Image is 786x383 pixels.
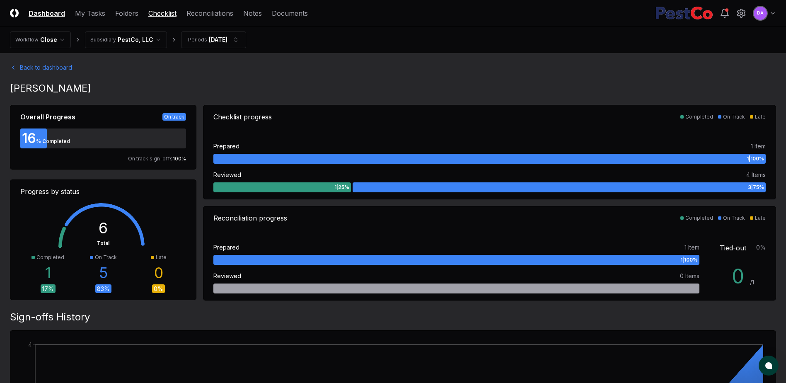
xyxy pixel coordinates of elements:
button: Periods[DATE] [181,32,246,48]
div: Tied-out [720,243,746,253]
div: 1 Item [751,142,766,150]
span: DA [757,10,764,16]
div: Reviewed [213,271,241,280]
div: 0 Items [680,271,699,280]
div: Completed [685,214,713,222]
span: 1 | 100 % [680,256,698,264]
tspan: 4 [28,341,32,348]
div: [DATE] [209,35,227,44]
button: DA [753,6,768,21]
div: On Track [723,113,745,121]
div: Periods [188,36,207,44]
a: Dashboard [29,8,65,18]
div: 0 [732,267,750,286]
div: On Track [723,214,745,222]
a: Folders [115,8,138,18]
div: / 1 [750,278,754,286]
div: Late [755,214,766,222]
div: 4 Items [746,170,766,179]
div: [PERSON_NAME] [10,82,776,95]
div: Late [755,113,766,121]
div: Prepared [213,243,239,252]
a: Notes [243,8,262,18]
a: Documents [272,8,308,18]
div: Checklist progress [213,112,272,122]
div: 1 [45,264,51,281]
a: Checklist [148,8,177,18]
div: Overall Progress [20,112,75,122]
div: Prepared [213,142,239,150]
img: PestCo logo [655,7,713,20]
div: 0 % [152,284,165,293]
a: Back to dashboard [10,63,776,72]
span: 1 | 100 % [747,155,764,162]
div: Completed [36,254,64,261]
div: 0 % [756,243,766,253]
div: 16 [20,132,36,145]
div: Reconciliation progress [213,213,287,223]
div: Sign-offs History [10,310,776,324]
div: Completed [685,113,713,121]
span: 100 % [173,155,186,162]
div: 17 % [41,284,56,293]
button: atlas-launcher [759,356,779,376]
div: 1 Item [684,243,699,252]
div: Late [156,254,167,261]
div: Reviewed [213,170,241,179]
div: % Completed [36,138,70,145]
img: Logo [10,9,19,17]
nav: breadcrumb [10,32,246,48]
span: 3 | 75 % [748,184,764,191]
a: Reconciliations [186,8,233,18]
a: My Tasks [75,8,105,18]
span: On track sign-offs [128,155,173,162]
div: Workflow [15,36,39,44]
a: Checklist progressCompletedOn TrackLatePrepared1 Item1|100%Reviewed4 Items1|25%3|75% [203,105,776,199]
a: Reconciliation progressCompletedOn TrackLatePrepared1 Item1|100%Reviewed0 ItemsTied-out0%0 /1 [203,206,776,301]
div: 0 [154,264,163,281]
div: Progress by status [20,187,186,196]
div: Subsidiary [90,36,116,44]
span: 1 | 25 % [334,184,349,191]
div: On track [162,113,186,121]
